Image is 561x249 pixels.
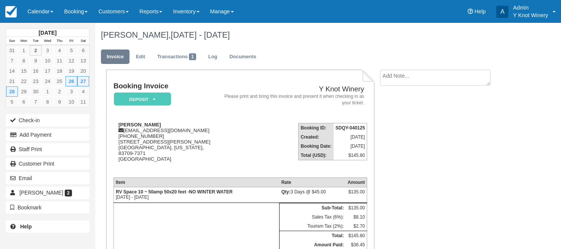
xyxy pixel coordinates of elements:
[18,76,30,86] a: 22
[334,142,367,151] td: [DATE]
[6,143,90,155] a: Staff Print
[346,178,367,187] th: Amount
[113,187,279,203] td: [DATE] - [DATE]
[496,6,508,18] div: A
[346,222,367,231] td: $2.70
[171,30,230,40] span: [DATE] - [DATE]
[280,222,346,231] td: Tourism Tax (2%):
[113,178,279,187] th: Item
[280,187,346,203] td: 3 Days @ $45.00
[18,56,30,66] a: 8
[18,86,30,97] a: 29
[101,30,510,40] h1: [PERSON_NAME],
[152,49,202,64] a: Transactions1
[42,86,53,97] a: 1
[280,203,346,213] th: Sub-Total:
[54,37,66,45] th: Thu
[66,86,77,97] a: 3
[42,37,53,45] th: Wed
[66,66,77,76] a: 19
[42,66,53,76] a: 17
[346,231,367,241] td: $145.80
[30,56,42,66] a: 9
[5,6,17,18] img: checkfront-main-nav-mini-logo.png
[30,37,42,45] th: Tue
[18,45,30,56] a: 1
[6,220,90,233] a: Help
[54,66,66,76] a: 18
[18,97,30,107] a: 6
[6,56,18,66] a: 7
[42,45,53,56] a: 3
[77,86,89,97] a: 4
[6,187,90,199] a: [PERSON_NAME] 2
[6,66,18,76] a: 14
[113,82,221,90] h1: Booking Invoice
[6,172,90,184] button: Email
[280,178,346,187] th: Rate
[30,86,42,97] a: 30
[38,30,56,36] strong: [DATE]
[280,231,346,241] th: Total:
[77,76,89,86] a: 27
[30,66,42,76] a: 16
[114,93,171,106] em: Deposit
[346,203,367,213] td: $135.00
[77,37,89,45] th: Sat
[19,190,63,196] span: [PERSON_NAME]
[77,66,89,76] a: 20
[299,123,334,133] th: Booking ID:
[66,45,77,56] a: 5
[6,76,18,86] a: 21
[513,11,548,19] p: Y Knot Winery
[116,189,233,195] strong: RV Space 10 ~ 50amp 50x20 feet -NO WINTER WATER
[30,45,42,56] a: 2
[30,76,42,86] a: 23
[280,212,346,222] td: Sales Tax (6%):
[77,97,89,107] a: 11
[224,85,364,93] h2: Y Knot Winery
[54,56,66,66] a: 11
[299,142,334,151] th: Booking Date:
[66,37,77,45] th: Fri
[299,151,334,160] th: Total (USD):
[189,53,196,60] span: 1
[42,76,53,86] a: 24
[118,122,161,128] strong: [PERSON_NAME]
[113,92,168,106] a: Deposit
[224,93,364,106] address: Please print and bring this invoice and present it when checking in as your ticket.
[468,9,473,14] i: Help
[42,97,53,107] a: 8
[336,125,365,131] strong: SDQY-040125
[54,86,66,97] a: 2
[66,97,77,107] a: 10
[513,4,548,11] p: Admin
[54,45,66,56] a: 4
[54,76,66,86] a: 25
[130,49,151,64] a: Edit
[334,132,367,142] td: [DATE]
[6,129,90,141] button: Add Payment
[77,45,89,56] a: 6
[30,97,42,107] a: 7
[6,45,18,56] a: 31
[6,158,90,170] a: Customer Print
[6,201,90,214] button: Bookmark
[6,37,18,45] th: Sun
[18,37,30,45] th: Mon
[6,97,18,107] a: 5
[346,212,367,222] td: $8.10
[203,49,223,64] a: Log
[66,56,77,66] a: 12
[334,151,367,160] td: $145.80
[42,56,53,66] a: 10
[77,56,89,66] a: 13
[6,86,18,97] a: 28
[6,114,90,126] button: Check-in
[348,189,365,201] div: $135.00
[475,8,486,14] span: Help
[18,66,30,76] a: 15
[299,132,334,142] th: Created:
[224,49,262,64] a: Documents
[113,122,221,171] div: [EMAIL_ADDRESS][DOMAIN_NAME] [PHONE_NUMBER] [STREET_ADDRESS][PERSON_NAME] [GEOGRAPHIC_DATA], [US_...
